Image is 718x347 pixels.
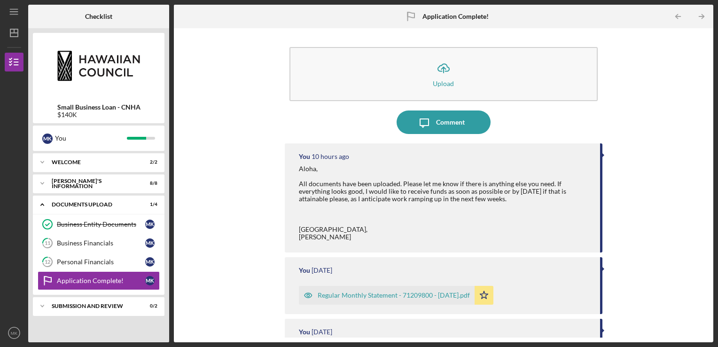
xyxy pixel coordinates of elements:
[299,153,310,160] div: You
[38,234,160,252] a: 11Business FinancialsMK
[57,111,140,118] div: $140K
[299,328,310,336] div: You
[299,286,493,305] button: Regular Monthly Statement - 71209800 - [DATE].pdf
[5,323,23,342] button: MK
[312,328,332,336] time: 2025-09-15 21:09
[45,240,50,246] tspan: 11
[145,220,155,229] div: M K
[57,221,145,228] div: Business Entity Documents
[57,258,145,266] div: Personal Financials
[45,259,50,265] tspan: 12
[52,202,134,207] div: DOCUMENTS UPLOAD
[145,257,155,267] div: M K
[299,267,310,274] div: You
[33,38,164,94] img: Product logo
[57,277,145,284] div: Application Complete!
[55,130,127,146] div: You
[312,267,332,274] time: 2025-09-15 23:07
[397,110,491,134] button: Comment
[140,159,157,165] div: 2 / 2
[52,303,134,309] div: SUBMISSION AND REVIEW
[422,13,489,20] b: Application Complete!
[433,80,454,87] div: Upload
[140,181,157,186] div: 8 / 8
[145,238,155,248] div: M K
[52,159,134,165] div: WELCOME
[318,292,470,299] div: Regular Monthly Statement - 71209800 - [DATE].pdf
[52,178,134,189] div: [PERSON_NAME]'S INFORMATION
[11,331,18,336] text: MK
[140,303,157,309] div: 0 / 2
[38,271,160,290] a: Application Complete!MK
[436,110,465,134] div: Comment
[42,134,53,144] div: M K
[299,165,591,241] div: Aloha, All documents have been uploaded. Please let me know if there is anything else you need. I...
[57,103,140,111] b: Small Business Loan - CNHA
[57,239,145,247] div: Business Financials
[145,276,155,285] div: M K
[38,252,160,271] a: 12Personal FinancialsMK
[289,47,598,101] button: Upload
[140,202,157,207] div: 1 / 4
[38,215,160,234] a: Business Entity DocumentsMK
[85,13,112,20] b: Checklist
[312,153,349,160] time: 2025-09-16 19:38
